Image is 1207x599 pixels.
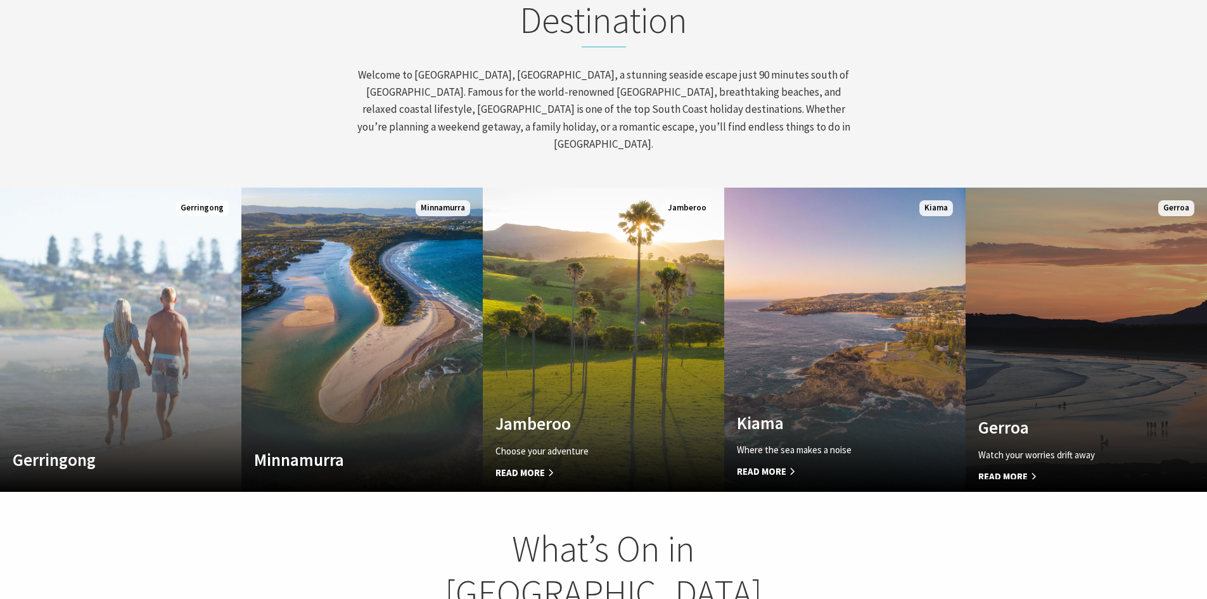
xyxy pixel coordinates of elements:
h4: Jamberoo [495,413,675,434]
p: Where the sea makes a noise [737,442,917,458]
span: Kiama [919,200,953,216]
span: Read More [495,465,675,480]
span: Read More [978,469,1158,484]
span: Jamberoo [663,200,712,216]
h4: Gerroa [978,417,1158,437]
span: Gerringong [176,200,229,216]
p: Watch your worries drift away [978,448,1158,463]
a: Custom Image Used Jamberoo Choose your adventure Read More Jamberoo [483,188,724,492]
h4: Kiama [737,413,917,433]
a: Custom Image Used Kiama Where the sea makes a noise Read More Kiama [724,188,966,492]
span: Gerroa [1158,200,1194,216]
p: Welcome to [GEOGRAPHIC_DATA], [GEOGRAPHIC_DATA], a stunning seaside escape just 90 minutes south ... [355,67,852,153]
span: Read More [737,464,917,479]
p: Choose your adventure [495,444,675,459]
h4: Gerringong [13,449,193,470]
a: Custom Image Used Gerroa Watch your worries drift away Read More Gerroa [966,188,1207,492]
a: Custom Image Used Minnamurra Minnamurra [241,188,483,492]
span: Minnamurra [416,200,470,216]
h4: Minnamurra [254,449,434,470]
